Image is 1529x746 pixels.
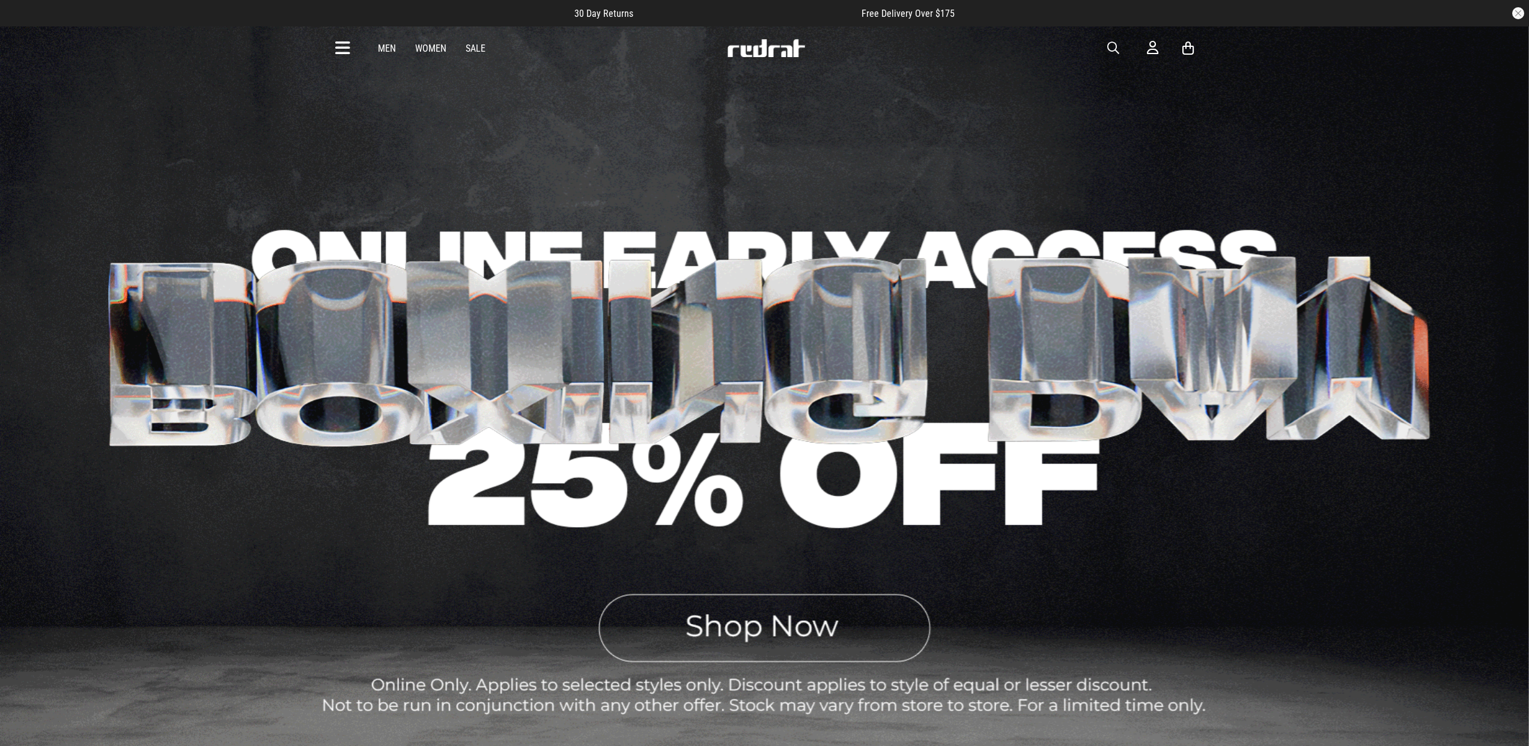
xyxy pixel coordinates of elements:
a: Men [378,43,396,54]
a: Women [415,43,446,54]
img: Redrat logo [726,39,806,57]
span: 30 Day Returns [574,8,633,19]
a: Sale [466,43,485,54]
span: Free Delivery Over $175 [862,8,955,19]
iframe: Customer reviews powered by Trustpilot [657,7,837,19]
